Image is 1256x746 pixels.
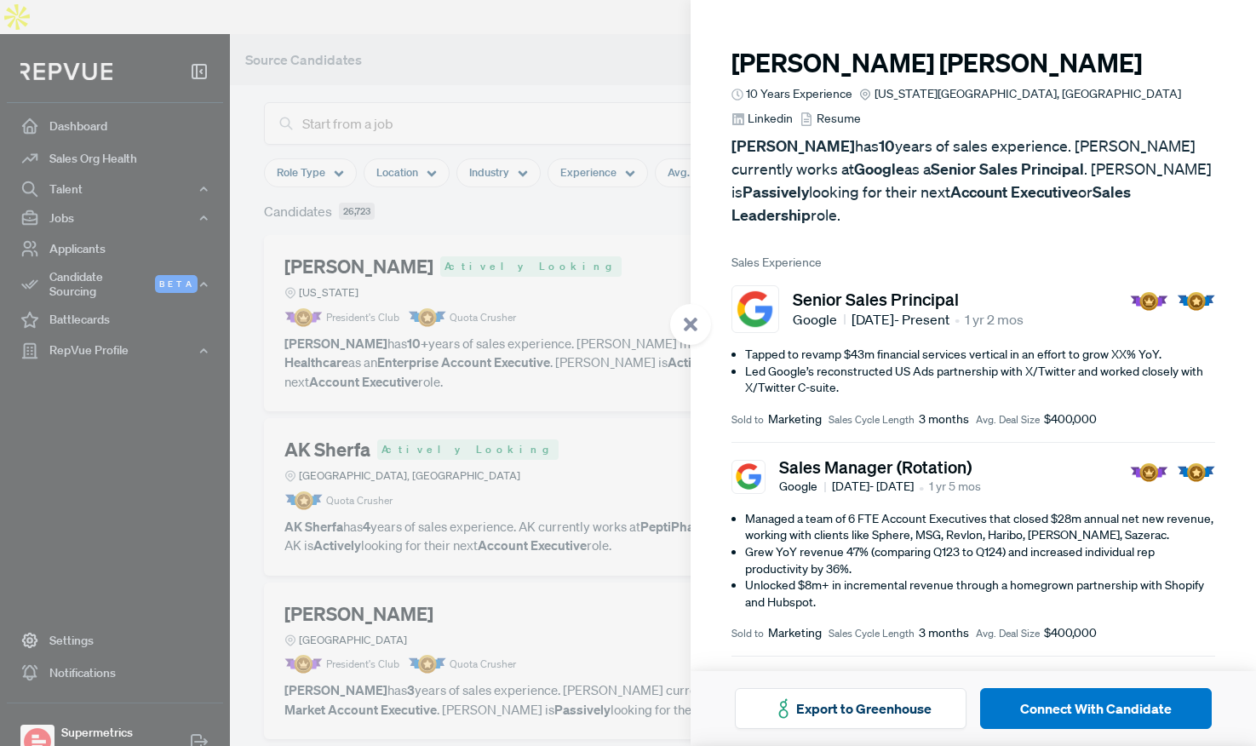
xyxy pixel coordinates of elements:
span: Linkedin [748,110,793,128]
span: Avg. Deal Size [976,626,1040,641]
span: 3 months [919,624,969,642]
li: Managed a team of 6 FTE Account Executives that closed $28m annual net new revenue, working with ... [745,511,1215,544]
span: [US_STATE][GEOGRAPHIC_DATA], [GEOGRAPHIC_DATA] [875,85,1181,103]
article: • [955,309,960,330]
img: President Badge [1130,292,1168,311]
h5: Sales Manager (Rotation) [779,456,981,477]
span: 3 months [919,410,969,428]
h3: [PERSON_NAME] [PERSON_NAME] [731,48,1215,78]
li: Grew YoY revenue 47% (comparing Q123 to Q124) and increased individual rep productivity by 36%. [745,544,1215,577]
span: Marketing [768,624,822,642]
span: 10 Years Experience [746,85,852,103]
span: Sold to [731,626,764,641]
span: 1 yr 2 mos [965,309,1024,330]
strong: [PERSON_NAME] [731,136,855,156]
span: 1 yr 5 mos [929,478,981,496]
img: Google [736,290,775,329]
button: Export to Greenhouse [735,688,966,729]
strong: Google [854,159,904,179]
span: Sales Experience [731,254,1215,272]
span: Resume [817,110,861,128]
span: $400,000 [1044,624,1097,642]
img: Quota Badge [1177,292,1215,311]
span: Avg. Deal Size [976,412,1040,428]
li: Tapped to revamp $43m financial services vertical in an effort to grow XX% YoY. [745,347,1215,364]
span: [DATE] - Present [852,309,949,330]
span: Google [793,309,846,330]
a: Resume [800,110,860,128]
span: Google [779,478,826,496]
span: $400,000 [1044,410,1097,428]
span: Sales Cycle Length [829,412,915,428]
a: Linkedin [731,110,793,128]
span: Sold to [731,412,764,428]
span: [DATE] - [DATE] [832,478,914,496]
strong: Passively [743,182,809,202]
img: President Badge [1130,463,1168,482]
span: Sales Cycle Length [829,626,915,641]
span: Marketing [768,410,822,428]
img: Google [735,462,763,491]
li: Led Google’s reconstructed US Ads partnership with X/Twitter and worked closely with X/Twitter C-... [745,364,1215,397]
h5: Senior Sales Principal [793,289,1024,309]
strong: Senior Sales Principal [931,159,1084,179]
article: • [919,477,924,497]
strong: Account Executive [950,182,1078,202]
img: Quota Badge [1177,463,1215,482]
strong: 10 [879,136,895,156]
button: Connect With Candidate [980,688,1212,729]
p: has years of sales experience. [PERSON_NAME] currently works at as a . [PERSON_NAME] is looking f... [731,135,1215,227]
li: Unlocked $8m+ in incremental revenue through a homegrown partnership with Shopify and Hubspot. [745,577,1215,611]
